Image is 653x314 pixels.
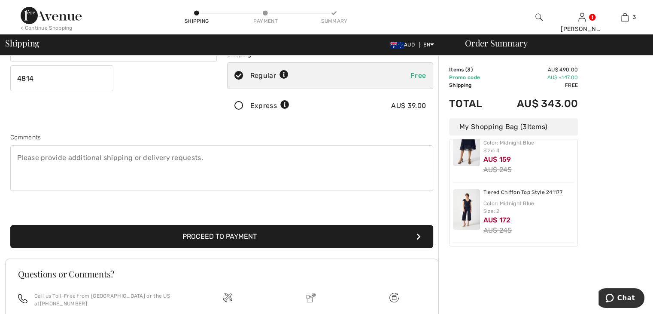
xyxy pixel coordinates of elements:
[455,39,648,47] div: Order Summary
[449,81,495,89] td: Shipping
[495,89,578,118] td: AU$ 343.00
[18,270,425,278] h3: Questions or Comments?
[453,126,480,166] img: Ruffled Tiered Midi Skirt Style 251020
[391,101,426,111] div: AU$ 39.00
[18,294,27,303] img: call
[10,225,433,248] button: Proceed to Payment
[410,71,426,80] span: Free
[483,226,512,234] s: AU$ 245
[483,200,574,215] div: Color: Midnight Blue Size: 2
[453,189,480,230] img: Tiered Chiffon Top Style 241177
[467,67,471,73] span: 3
[495,81,578,89] td: Free
[321,17,347,25] div: Summary
[483,139,574,154] div: Color: Midnight Blue Size: 4
[578,12,586,22] img: My Info
[449,74,495,81] td: Promo code
[390,42,404,49] img: Australian Dollar
[40,301,87,307] a: [PHONE_NUMBER]
[21,7,82,24] img: 1ère Avenue
[306,293,316,302] img: Delivery is a breeze since we pay the duties!
[483,166,512,174] s: AU$ 245
[621,12,629,22] img: My Bag
[604,12,646,22] a: 3
[250,71,289,81] div: Regular
[598,288,644,310] iframe: Opens a widget where you can chat to one of our agents
[578,13,586,21] a: Sign In
[483,189,562,196] a: Tiered Chiffon Top Style 241177
[250,101,289,111] div: Express
[495,74,578,81] td: AU$ -147.00
[423,42,434,48] span: EN
[449,89,495,118] td: Total
[10,133,433,142] div: Comments
[390,42,418,48] span: AUD
[21,24,73,32] div: < Continue Shopping
[449,66,495,74] td: Items ( )
[34,292,176,308] p: Call us Toll-Free from [GEOGRAPHIC_DATA] or the US at
[483,155,511,163] span: AU$ 159
[5,39,39,47] span: Shipping
[223,293,232,302] img: Free shipping on orders over $180
[184,17,210,25] div: Shipping
[252,17,278,25] div: Payment
[10,65,113,91] input: Zip/Postal Code
[633,13,636,21] span: 3
[522,123,527,131] span: 3
[561,25,603,34] div: [PERSON_NAME]
[483,216,511,224] span: AU$ 172
[495,66,578,74] td: AU$ 490.00
[449,118,578,135] div: My Shopping Bag ( Items)
[535,12,543,22] img: search the website
[389,293,399,302] img: Free shipping on orders over $180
